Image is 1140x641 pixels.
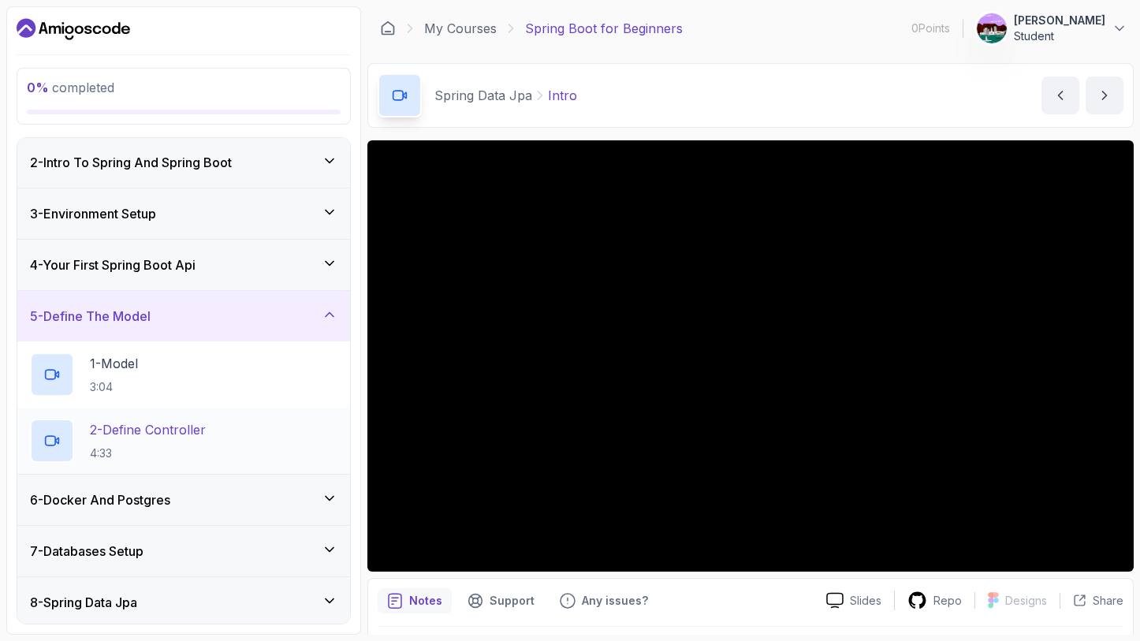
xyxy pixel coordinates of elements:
h3: 7 - Databases Setup [30,542,143,561]
button: 6-Docker And Postgres [17,475,350,525]
p: 4:33 [90,445,206,461]
p: Spring Data Jpa [434,86,532,105]
button: 2-Intro To Spring And Spring Boot [17,137,350,188]
p: Designs [1005,593,1047,609]
h3: 2 - Intro To Spring And Spring Boot [30,153,232,172]
button: 7-Databases Setup [17,526,350,576]
h3: 3 - Environment Setup [30,204,156,223]
a: Dashboard [17,17,130,42]
button: 3-Environment Setup [17,188,350,239]
a: Dashboard [380,20,396,36]
h3: 6 - Docker And Postgres [30,490,170,509]
h3: 8 - Spring Data Jpa [30,593,137,612]
p: Student [1014,28,1105,44]
button: 8-Spring Data Jpa [17,577,350,628]
p: Repo [933,593,962,609]
p: Support [490,593,535,609]
a: My Courses [424,19,497,38]
button: Support button [458,588,544,613]
p: Notes [409,593,442,609]
p: [PERSON_NAME] [1014,13,1105,28]
p: 1 - Model [90,354,138,373]
h3: 5 - Define The Model [30,307,151,326]
p: Share [1093,593,1123,609]
button: Feedback button [550,588,658,613]
button: 2-Define Controller4:33 [30,419,337,463]
a: Repo [895,591,974,610]
p: 0 Points [911,20,950,36]
button: 5-Define The Model [17,291,350,341]
button: previous content [1041,76,1079,114]
h3: 4 - Your First Spring Boot Api [30,255,196,274]
iframe: 1 - Intro [367,140,1134,572]
button: Share [1060,593,1123,609]
p: Spring Boot for Beginners [525,19,683,38]
img: user profile image [977,13,1007,43]
button: user profile image[PERSON_NAME]Student [976,13,1127,44]
p: Slides [850,593,881,609]
button: 4-Your First Spring Boot Api [17,240,350,290]
p: Any issues? [582,593,648,609]
a: Slides [814,592,894,609]
p: 3:04 [90,379,138,395]
button: 1-Model3:04 [30,352,337,397]
button: next content [1086,76,1123,114]
span: 0 % [27,80,49,95]
span: completed [27,80,114,95]
p: Intro [548,86,577,105]
p: 2 - Define Controller [90,420,206,439]
button: notes button [378,588,452,613]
